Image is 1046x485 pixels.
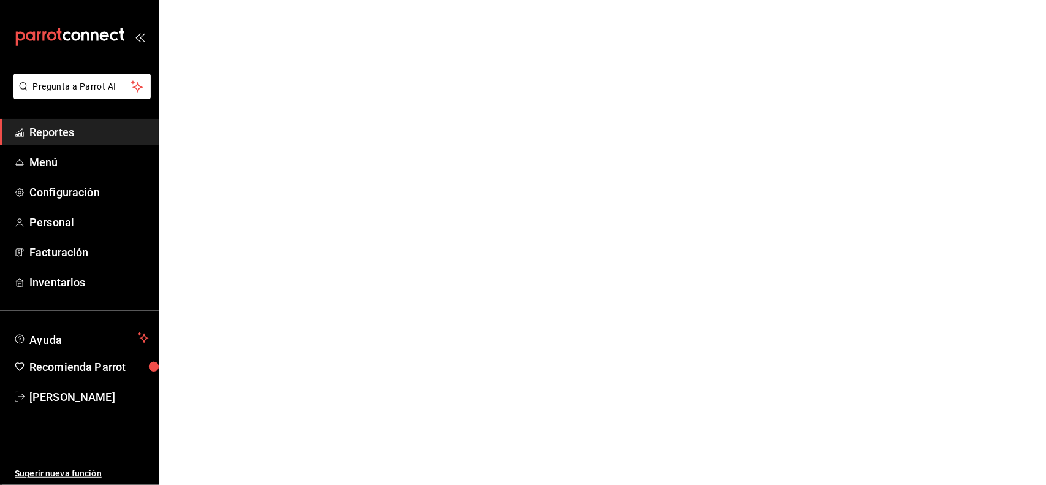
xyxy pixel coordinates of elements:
[29,330,133,345] span: Ayuda
[33,80,132,93] span: Pregunta a Parrot AI
[29,154,149,170] span: Menú
[29,214,149,231] span: Personal
[29,359,149,375] span: Recomienda Parrot
[9,89,151,102] a: Pregunta a Parrot AI
[29,389,149,405] span: [PERSON_NAME]
[29,244,149,261] span: Facturación
[135,32,145,42] button: open_drawer_menu
[29,274,149,291] span: Inventarios
[29,124,149,140] span: Reportes
[29,184,149,200] span: Configuración
[13,74,151,99] button: Pregunta a Parrot AI
[15,467,149,480] span: Sugerir nueva función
